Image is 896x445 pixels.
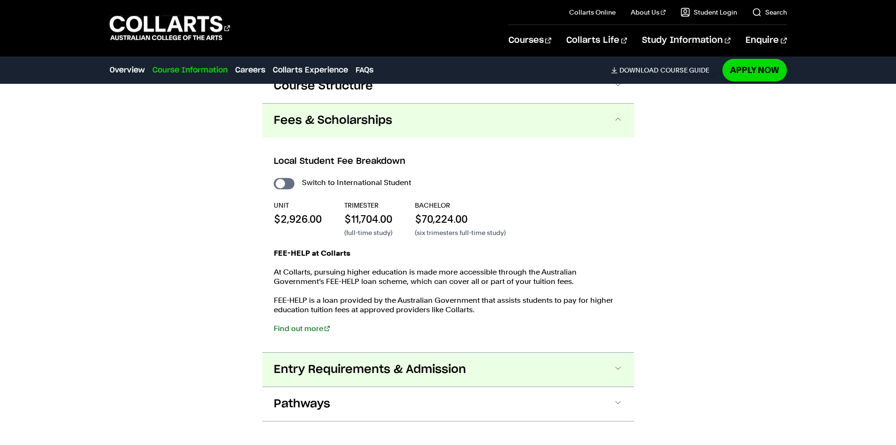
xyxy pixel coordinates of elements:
p: (full-time study) [344,228,392,237]
p: FEE-HELP is a loan provided by the Australian Government that assists students to pay for higher ... [274,296,623,315]
a: Apply Now [722,59,787,81]
button: Fees & Scholarships [262,104,634,138]
span: Fees & Scholarships [274,113,392,128]
a: DownloadCourse Guide [611,66,717,74]
p: UNIT [274,201,322,210]
div: Fees & Scholarships [262,138,634,352]
button: Entry Requirements & Admission [262,353,634,387]
a: Enquire [745,25,786,56]
span: Pathways [274,396,330,412]
a: Overview [110,65,145,76]
strong: FEE-HELP at Collarts [274,249,350,258]
label: Switch to International Student [302,176,411,189]
p: $11,704.00 [344,212,392,226]
p: (six trimesters full-time study) [415,228,506,237]
a: FAQs [356,65,373,76]
a: Study Information [642,25,730,56]
a: Collarts Experience [273,65,348,76]
span: Course Structure [274,79,373,94]
a: Course Information [152,65,228,76]
p: TRIMESTER [344,201,392,210]
p: At Collarts, pursuing higher education is made more accessible through the Australian Government’... [274,267,623,286]
p: $2,926.00 [274,212,322,226]
a: Courses [508,25,551,56]
span: Entry Requirements & Admission [274,362,466,377]
div: Go to homepage [110,15,230,41]
a: About Us [631,8,666,17]
span: Download [619,66,658,74]
button: Course Structure [262,69,634,103]
button: Pathways [262,387,634,421]
a: Find out more [274,324,330,333]
a: Collarts Life [566,25,627,56]
a: Search [752,8,787,17]
h3: Local Student Fee Breakdown [274,155,623,168]
a: Student Login [681,8,737,17]
a: Careers [235,65,265,76]
a: Collarts Online [569,8,616,17]
p: $70,224.00 [415,212,506,226]
p: BACHELOR [415,201,506,210]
